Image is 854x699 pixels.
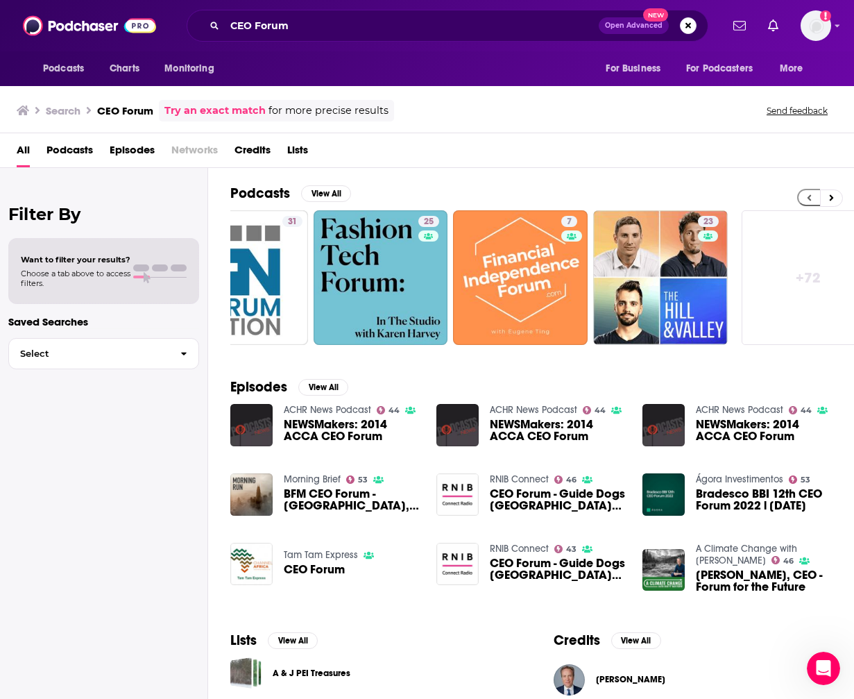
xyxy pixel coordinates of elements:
a: NEWSMakers: 2014 ACCA CEO Forum [436,404,479,446]
a: 31 [173,210,308,345]
span: [PERSON_NAME] [596,674,665,685]
span: Podcasts [43,59,84,78]
a: Dr. Sally Uren, CEO - Forum for the Future [696,569,832,593]
span: New [643,8,668,22]
iframe: Intercom live chat [807,652,840,685]
a: RNIB Connect [490,543,549,555]
a: Børge Brende [596,674,665,685]
span: Want to filter your results? [21,255,130,264]
a: NEWSMakers: 2014 ACCA CEO Forum [696,419,832,442]
span: 25 [424,215,434,229]
button: open menu [33,56,102,82]
a: 23 [593,210,728,345]
span: Choose a tab above to access filters. [21,269,130,288]
a: Tam Tam Express [284,549,358,561]
span: Select [9,349,169,358]
span: Monitoring [164,59,214,78]
button: View All [268,632,318,649]
a: NEWSMakers: 2014 ACCA CEO Forum [284,419,420,442]
h2: Podcasts [230,185,290,202]
div: Search podcasts, credits, & more... [187,10,708,42]
a: Charts [101,56,148,82]
span: 53 [358,477,368,483]
a: A & J PEI Treasures [230,657,262,689]
img: Dr. Sally Uren, CEO - Forum for the Future [642,549,685,591]
a: 25 [418,216,439,227]
a: RNIB Connect [490,473,549,485]
a: ACHR News Podcast [490,404,577,416]
img: CEO Forum - Guide Dogs Australia And Seeway CEO Dale Cleaver [436,543,479,585]
a: 44 [377,406,400,414]
a: 46 [554,475,577,484]
a: ListsView All [230,632,318,649]
a: Show notifications dropdown [728,14,751,37]
a: Episodes [110,139,155,167]
img: NEWSMakers: 2014 ACCA CEO Forum [230,404,273,446]
a: 44 [789,406,812,414]
button: open menu [155,56,232,82]
span: CEO Forum [284,564,345,575]
span: 53 [801,477,810,483]
span: More [780,59,803,78]
span: 23 [703,215,713,229]
a: CEO Forum [230,543,273,585]
a: Show notifications dropdown [762,14,784,37]
a: CEO Forum - Guide Dogs Australia And Seeway CEO Dale Cleaver [490,488,626,512]
span: 7 [567,215,572,229]
a: Morning Brief [284,473,341,485]
img: CEO Forum - Guide Dogs Australia And Seeway CEO Dale Cleaver [436,473,479,516]
img: NEWSMakers: 2014 ACCA CEO Forum [642,404,685,446]
span: 46 [566,477,577,483]
a: 23 [698,216,719,227]
a: 44 [583,406,606,414]
span: Charts [110,59,139,78]
img: Børge Brende [554,664,585,696]
button: Open AdvancedNew [599,17,669,34]
h3: Search [46,104,80,117]
span: Logged in as patrickdmanning [801,10,831,41]
button: Show profile menu [801,10,831,41]
span: Networks [171,139,218,167]
a: Ágora Investimentos [696,473,783,485]
h2: Filter By [8,204,199,224]
span: All [17,139,30,167]
a: 53 [789,475,811,484]
a: NEWSMakers: 2014 ACCA CEO Forum [490,419,626,442]
svg: Add a profile image [820,10,831,22]
button: View All [298,379,348,396]
a: 25 [314,210,448,345]
button: View All [611,632,661,649]
img: Podchaser - Follow, Share and Rate Podcasts [23,12,156,39]
a: BFM CEO Forum - New Malaysia, New Automotive Policy [284,488,420,512]
a: A & J PEI Treasures [273,666,350,681]
a: ACHR News Podcast [284,404,371,416]
span: [PERSON_NAME], CEO - Forum for the Future [696,569,832,593]
h2: Episodes [230,378,287,396]
a: Podcasts [46,139,93,167]
p: Saved Searches [8,315,199,328]
a: Bradesco BBI 12th CEO Forum 2022 l 23/11/2022 [696,488,832,512]
span: 46 [783,558,794,564]
span: 44 [595,407,606,414]
a: Lists [287,139,308,167]
a: PodcastsView All [230,185,351,202]
span: Credits [234,139,271,167]
a: 46 [771,556,794,564]
span: Open Advanced [605,22,663,29]
h3: CEO Forum [97,104,153,117]
span: 44 [801,407,812,414]
span: for more precise results [268,103,388,119]
span: For Podcasters [686,59,753,78]
a: Try an exact match [164,103,266,119]
a: 31 [282,216,302,227]
span: 31 [288,215,297,229]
